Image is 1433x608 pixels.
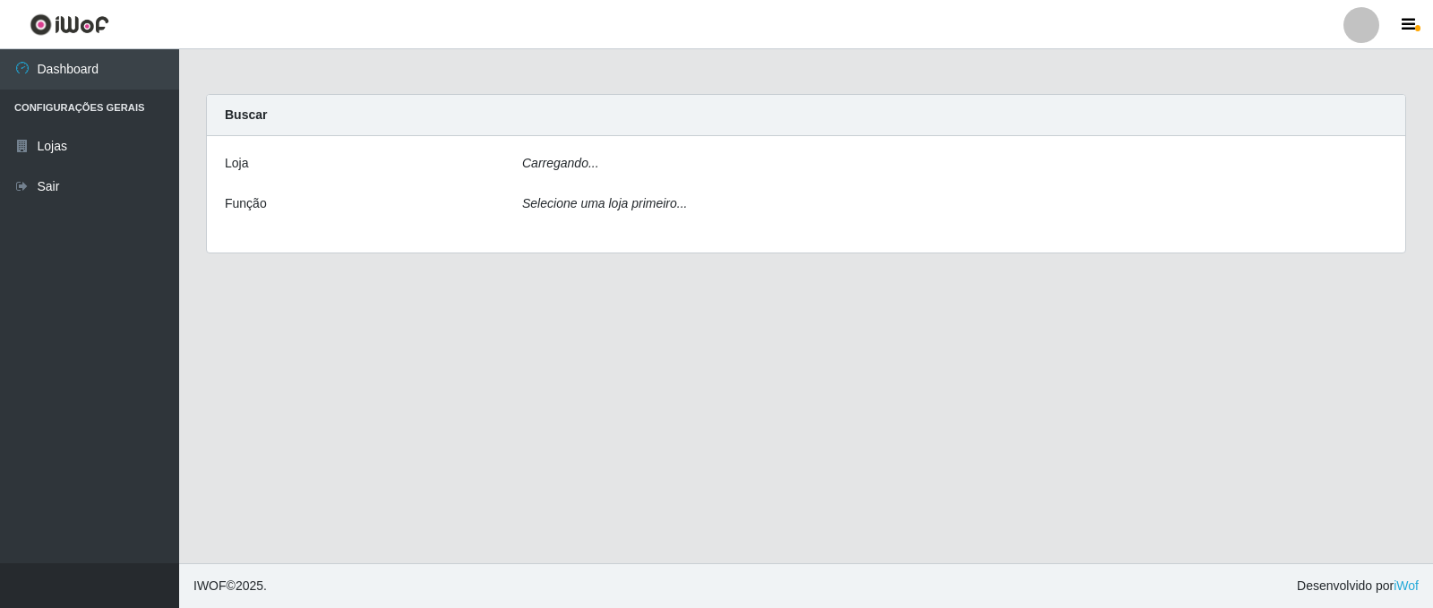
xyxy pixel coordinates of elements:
[225,194,267,213] label: Função
[1297,577,1419,595] span: Desenvolvido por
[522,156,599,170] i: Carregando...
[522,196,687,210] i: Selecione uma loja primeiro...
[225,154,248,173] label: Loja
[225,107,267,122] strong: Buscar
[193,577,267,595] span: © 2025 .
[30,13,109,36] img: CoreUI Logo
[193,578,227,593] span: IWOF
[1394,578,1419,593] a: iWof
